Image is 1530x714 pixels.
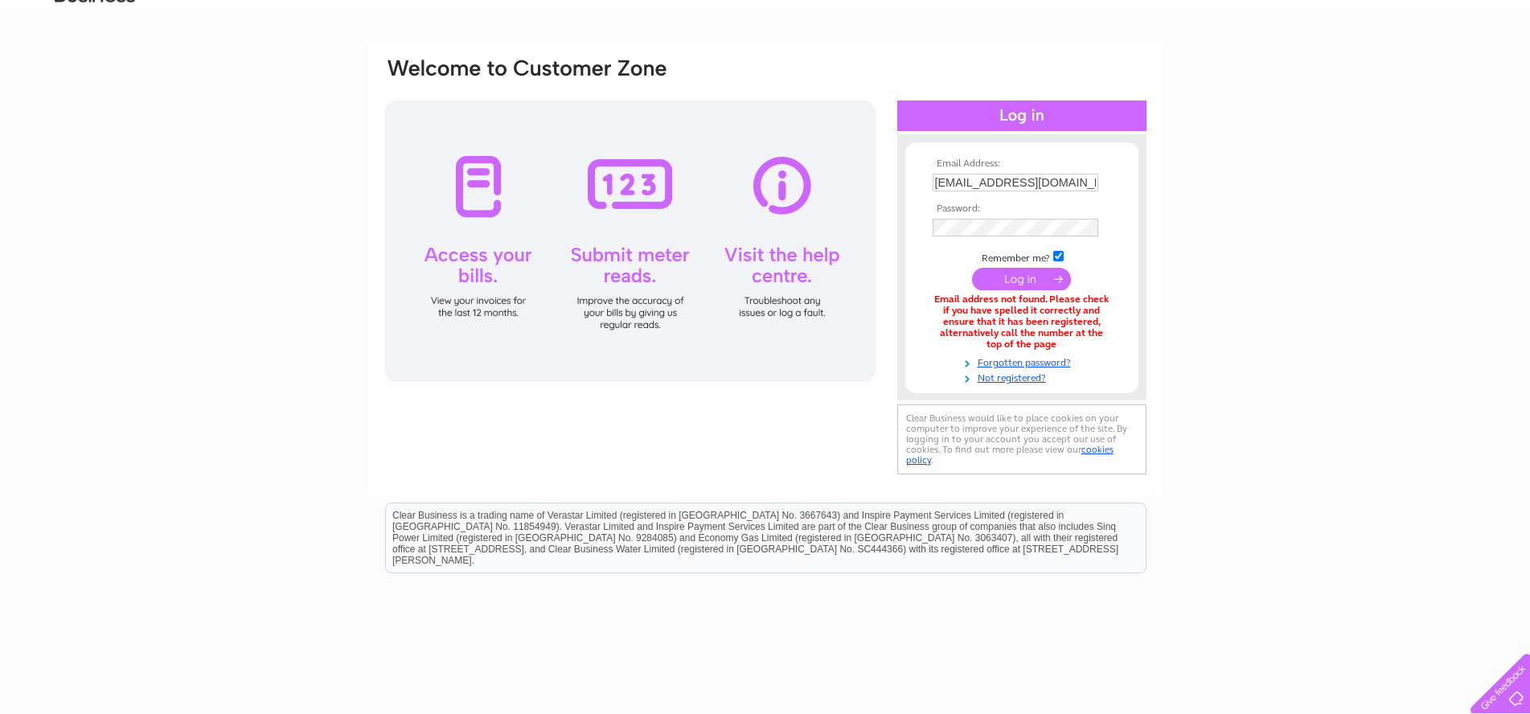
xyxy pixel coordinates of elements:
a: 0333 014 3131 [1227,8,1338,28]
a: Forgotten password? [933,354,1115,369]
a: Contact [1481,68,1520,80]
img: logo.png [54,42,136,91]
div: Clear Business would like to place cookies on your computer to improve your experience of the sit... [897,404,1146,474]
a: Energy [1345,68,1380,80]
a: cookies policy [906,444,1114,466]
input: Submit [972,268,1071,290]
a: Not registered? [933,369,1115,384]
div: Email address not found. Please check if you have spelled it correctly and ensure that it has bee... [933,294,1111,350]
a: Water [1305,68,1335,80]
th: Email Address: [929,158,1115,170]
th: Password: [929,203,1115,215]
a: Blog [1448,68,1471,80]
a: Telecoms [1390,68,1438,80]
td: Remember me? [929,248,1115,265]
div: Clear Business is a trading name of Verastar Limited (registered in [GEOGRAPHIC_DATA] No. 3667643... [386,9,1146,78]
